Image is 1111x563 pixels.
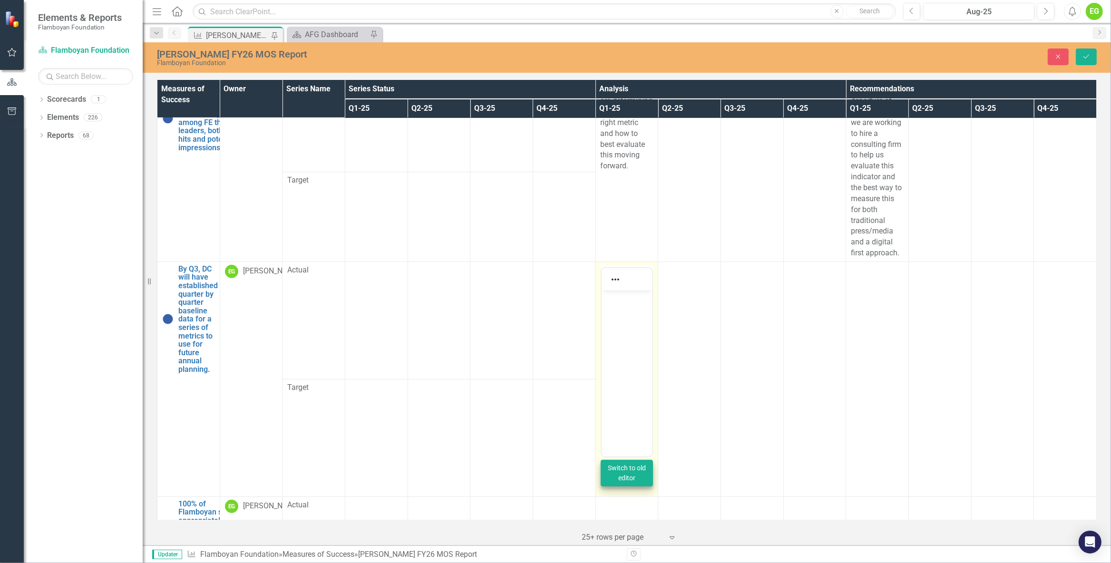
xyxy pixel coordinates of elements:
input: Search ClearPoint... [193,3,896,20]
span: Search [859,7,880,15]
a: AFG Dashboard [289,29,368,40]
div: Open Intercom Messenger [1079,531,1101,553]
span: Actual [287,265,340,276]
button: Aug-25 [923,3,1034,20]
a: Flamboyan Foundation [200,550,279,559]
a: Flamboyan Foundation [38,45,133,56]
a: Scorecards [47,94,86,105]
div: AFG Dashboard [305,29,368,40]
button: Reveal or hide additional toolbar items [607,273,624,286]
div: 226 [84,114,102,122]
img: No Information [162,313,174,325]
div: 1 [91,96,106,104]
div: [PERSON_NAME] FY26 MOS Report [157,49,689,59]
div: [PERSON_NAME] [243,501,300,512]
div: [PERSON_NAME] FY26 MOS Report [358,550,477,559]
img: ClearPoint Strategy [5,11,21,28]
img: No Information [162,113,174,124]
div: [PERSON_NAME] FY26 MOS Report [206,29,269,41]
button: Search [846,5,894,18]
span: Target [287,175,340,186]
a: Reports [47,130,74,141]
small: Flamboyan Foundation [38,23,122,31]
a: Measures of Success [283,550,354,559]
iframe: Rich Text Area. Press ALT-0 for help. [602,291,653,456]
div: Aug-25 [926,6,1031,18]
a: (DC) [PERSON_NAME]’s Share of Voice will be in top 3 among FE thought leaders, both in hits and p... [178,85,241,152]
span: Target [287,382,340,393]
span: Updater [152,550,182,559]
p: We currently are determining if this is the right metric and how to best evaluate this moving for... [601,85,653,172]
button: EG [1086,3,1103,20]
div: Flamboyan Foundation [157,59,689,67]
span: Elements & Reports [38,12,122,23]
div: EG [225,500,238,513]
div: » » [187,549,620,560]
input: Search Below... [38,68,133,85]
a: By Q3, DC will have established quarter by quarter baseline data for a series of metrics to use f... [178,265,218,374]
button: Switch to old editor [601,460,653,486]
div: EG [225,265,238,278]
span: Actual [287,500,340,511]
a: Elements [47,112,79,123]
div: 68 [78,131,94,139]
div: [PERSON_NAME] [243,266,300,277]
p: Given the departure of [PERSON_NAME], we are working to hire a consulting firm to help us evaluat... [851,85,904,259]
